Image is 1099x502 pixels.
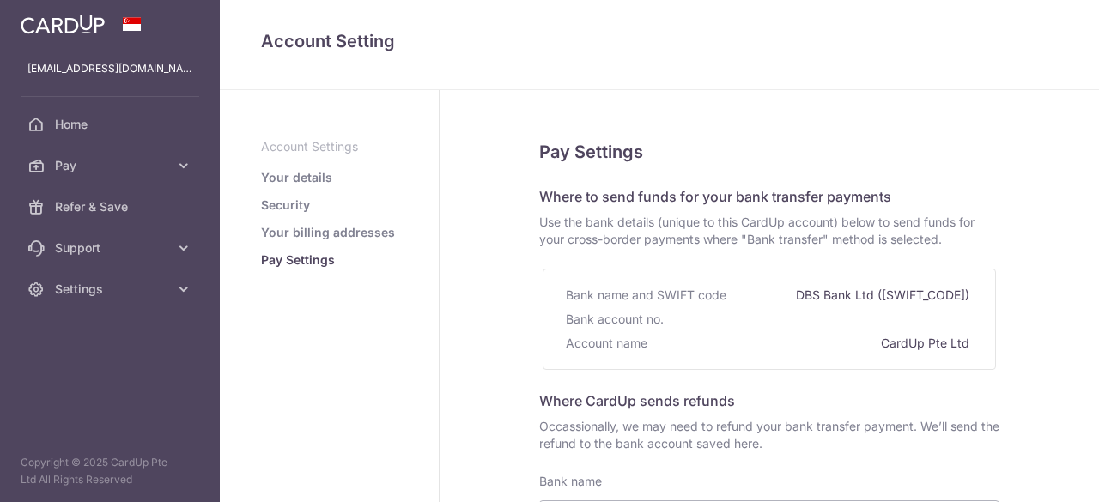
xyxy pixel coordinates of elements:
div: Account name [566,331,651,355]
span: Pay [55,157,168,174]
span: Use the bank details (unique to this CardUp account) below to send funds for your cross-border pa... [539,214,999,248]
span: Where CardUp sends refunds [539,392,735,409]
span: Refer & Save [55,198,168,215]
span: Settings [55,281,168,298]
a: Pay Settings [261,251,335,269]
p: Account Settings [261,138,398,155]
span: Support [55,239,168,257]
div: Bank name and SWIFT code [566,283,730,307]
span: Home [55,116,168,133]
iframe: Opens a widget where you can find more information [989,451,1082,493]
div: DBS Bank Ltd ([SWIFT_CODE]) [796,283,973,307]
a: Your billing addresses [261,224,395,241]
a: Security [261,197,310,214]
span: Where to send funds for your bank transfer payments [539,188,891,205]
span: translation missing: en.refund_bank_accounts.show.title.account_setting [261,31,395,51]
p: [EMAIL_ADDRESS][DOMAIN_NAME] [27,60,192,77]
div: Bank account no. [566,307,667,331]
label: Bank name [539,473,602,490]
img: CardUp [21,14,105,34]
div: CardUp Pte Ltd [881,331,973,355]
a: Your details [261,169,332,186]
span: Occassionally, we may need to refund your bank transfer payment. We’ll send the refund to the ban... [539,418,999,452]
h5: Pay Settings [539,138,999,166]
